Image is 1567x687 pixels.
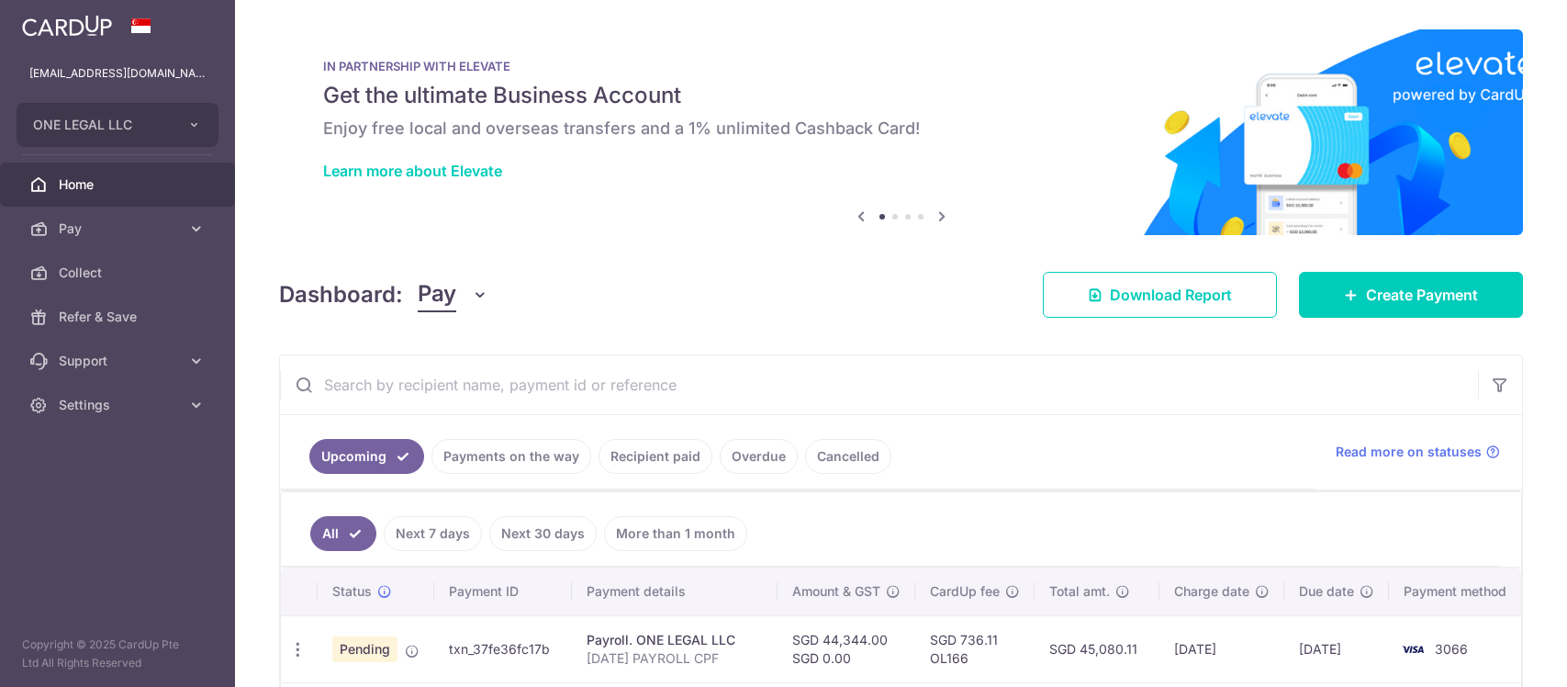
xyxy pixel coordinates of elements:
[1043,272,1277,318] a: Download Report
[59,352,180,370] span: Support
[323,81,1479,110] h5: Get the ultimate Business Account
[431,439,591,474] a: Payments on the way
[418,277,456,312] span: Pay
[1110,284,1232,306] span: Download Report
[1035,615,1159,682] td: SGD 45,080.11
[323,59,1479,73] p: IN PARTNERSHIP WITH ELEVATE
[1389,568,1528,615] th: Payment method
[323,118,1479,140] h6: Enjoy free local and overseas transfers and a 1% unlimited Cashback Card!
[22,15,112,37] img: CardUp
[59,220,180,238] span: Pay
[805,439,891,474] a: Cancelled
[418,277,488,312] button: Pay
[434,568,572,615] th: Payment ID
[1174,582,1249,601] span: Charge date
[279,278,403,311] h4: Dashboard:
[587,649,763,668] p: [DATE] PAYROLL CPF
[1299,272,1523,318] a: Create Payment
[587,631,763,649] div: Payroll. ONE LEGAL LLC
[1049,582,1110,601] span: Total amt.
[604,516,747,551] a: More than 1 month
[489,516,597,551] a: Next 30 days
[29,64,206,83] p: [EMAIL_ADDRESS][DOMAIN_NAME]
[778,615,915,682] td: SGD 44,344.00 SGD 0.00
[1159,615,1284,682] td: [DATE]
[17,103,218,147] button: ONE LEGAL LLC
[332,636,397,662] span: Pending
[309,439,424,474] a: Upcoming
[332,582,372,601] span: Status
[434,615,572,682] td: txn_37fe36fc17b
[59,264,180,282] span: Collect
[323,162,502,180] a: Learn more about Elevate
[720,439,798,474] a: Overdue
[930,582,1000,601] span: CardUp fee
[384,516,482,551] a: Next 7 days
[310,516,376,551] a: All
[572,568,778,615] th: Payment details
[915,615,1035,682] td: SGD 736.11 OL166
[1366,284,1478,306] span: Create Payment
[279,29,1523,235] img: Renovation banner
[792,582,880,601] span: Amount & GST
[599,439,712,474] a: Recipient paid
[1336,443,1482,461] span: Read more on statuses
[59,308,180,326] span: Refer & Save
[1284,615,1389,682] td: [DATE]
[1394,638,1431,660] img: Bank Card
[1299,582,1354,601] span: Due date
[280,355,1478,414] input: Search by recipient name, payment id or reference
[33,116,169,134] span: ONE LEGAL LLC
[1336,443,1500,461] a: Read more on statuses
[59,396,180,414] span: Settings
[1435,641,1468,657] span: 3066
[59,175,180,194] span: Home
